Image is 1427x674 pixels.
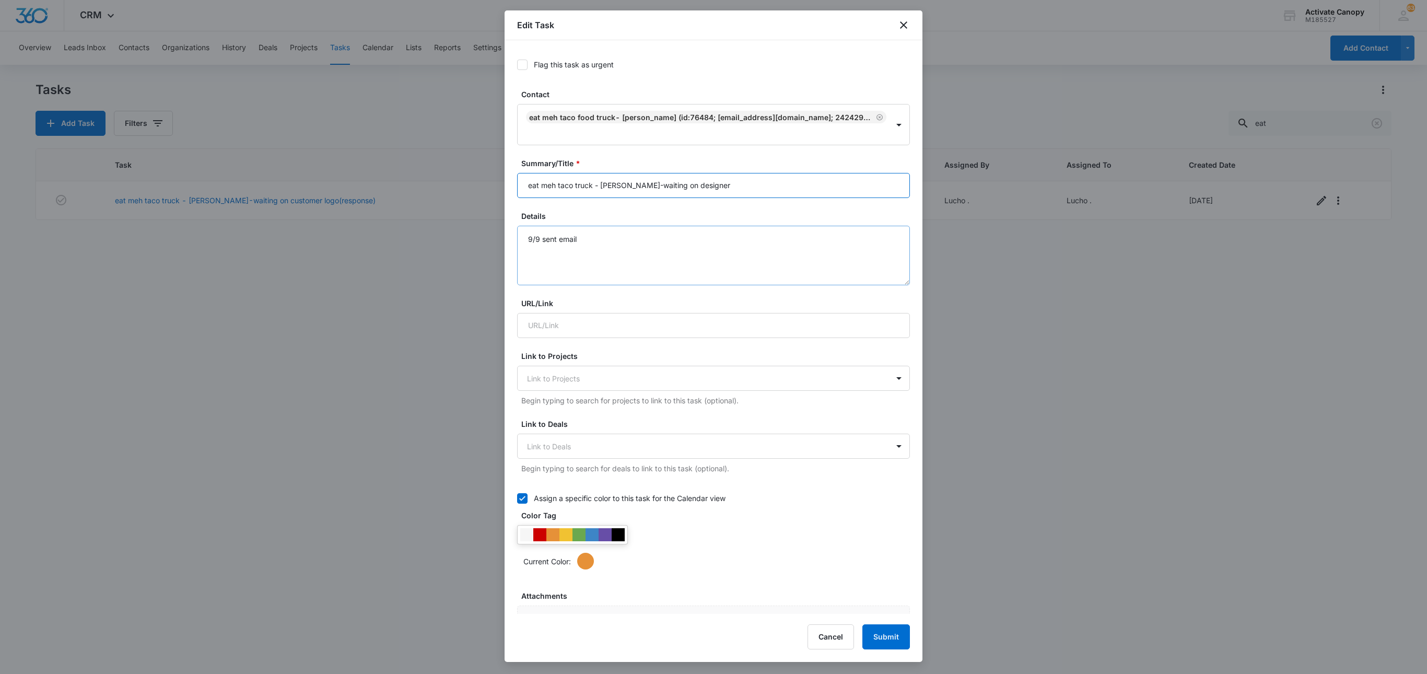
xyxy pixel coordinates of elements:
label: Details [521,211,914,222]
label: Summary/Title [521,158,914,169]
div: #6aa84f [572,528,586,541]
label: Assign a specific color to this task for the Calendar view [517,493,910,504]
input: Summary/Title [517,173,910,198]
h1: Edit Task [517,19,554,31]
label: Attachments [521,590,914,601]
div: #e69138 [546,528,559,541]
label: Color Tag [521,510,914,521]
label: Link to Deals [521,419,914,429]
div: #f1c232 [559,528,572,541]
div: Eat Meh taco food truck- [PERSON_NAME] (ID:76484; [EMAIL_ADDRESS][DOMAIN_NAME]; 2424296368) [529,113,874,122]
input: URL/Link [517,313,910,338]
div: Flag this task as urgent [534,59,614,70]
button: close [897,19,910,31]
label: URL/Link [521,298,914,309]
div: #000000 [612,528,625,541]
p: Begin typing to search for projects to link to this task (optional). [521,395,910,406]
button: Submit [862,624,910,649]
p: Begin typing to search for deals to link to this task (optional). [521,463,910,474]
label: Link to Projects [521,351,914,362]
label: Contact [521,89,914,100]
div: Remove Eat Meh taco food truck- Katie Thomas (ID:76484; eatmehtacos242@gmail.com; 2424296368) [874,113,883,121]
button: Cancel [808,624,854,649]
div: #F6F6F6 [520,528,533,541]
textarea: 9/9 sent email [517,226,910,285]
div: #3d85c6 [586,528,599,541]
div: #674ea7 [599,528,612,541]
div: #CC0000 [533,528,546,541]
p: Current Color: [523,556,571,567]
